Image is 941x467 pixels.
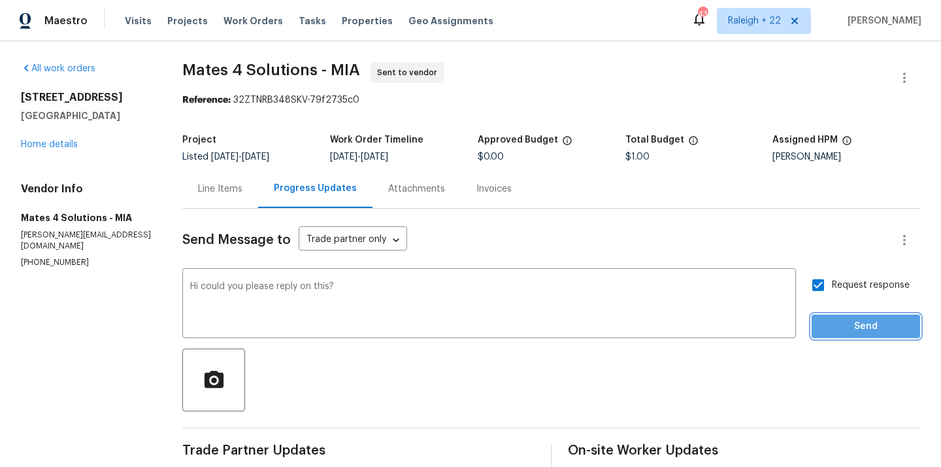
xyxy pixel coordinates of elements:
[223,14,283,27] span: Work Orders
[476,182,512,196] div: Invoices
[21,257,151,268] p: [PHONE_NUMBER]
[772,152,920,162] div: [PERSON_NAME]
[182,95,231,105] b: Reference:
[812,315,920,339] button: Send
[388,182,445,196] div: Attachments
[342,14,393,27] span: Properties
[211,152,239,162] span: [DATE]
[274,182,357,195] div: Progress Updates
[182,94,920,107] div: 32ZTNRB348SKV-79f2735c0
[21,140,78,149] a: Home details
[822,319,910,335] span: Send
[478,135,558,145] h5: Approved Budget
[330,152,388,162] span: -
[21,230,151,252] p: [PERSON_NAME][EMAIL_ADDRESS][DOMAIN_NAME]
[698,8,707,21] div: 439
[330,152,357,162] span: [DATE]
[842,14,921,27] span: [PERSON_NAME]
[21,91,151,104] h2: [STREET_ADDRESS]
[21,182,151,196] h4: Vendor Info
[21,109,151,122] h5: [GEOGRAPHIC_DATA]
[562,135,572,152] span: The total cost of line items that have been approved by both Opendoor and the Trade Partner. This...
[167,14,208,27] span: Projects
[361,152,388,162] span: [DATE]
[478,152,504,162] span: $0.00
[125,14,152,27] span: Visits
[198,182,242,196] div: Line Items
[299,16,326,26] span: Tasks
[772,135,838,145] h5: Assigned HPM
[377,66,442,79] span: Sent to vendor
[182,233,291,247] span: Send Message to
[182,62,360,78] span: Mates 4 Solutions - MIA
[688,135,699,152] span: The total cost of line items that have been proposed by Opendoor. This sum includes line items th...
[44,14,88,27] span: Maestro
[408,14,493,27] span: Geo Assignments
[330,135,423,145] h5: Work Order Timeline
[182,444,535,457] span: Trade Partner Updates
[832,279,910,292] span: Request response
[211,152,269,162] span: -
[625,135,684,145] h5: Total Budget
[842,135,852,152] span: The hpm assigned to this work order.
[568,444,920,457] span: On-site Worker Updates
[21,64,95,73] a: All work orders
[21,211,151,224] h5: Mates 4 Solutions - MIA
[182,135,216,145] h5: Project
[299,230,407,251] div: Trade partner only
[242,152,269,162] span: [DATE]
[182,152,269,162] span: Listed
[625,152,650,162] span: $1.00
[190,282,788,328] textarea: Hi could you please reply on this?
[728,14,781,27] span: Raleigh + 22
